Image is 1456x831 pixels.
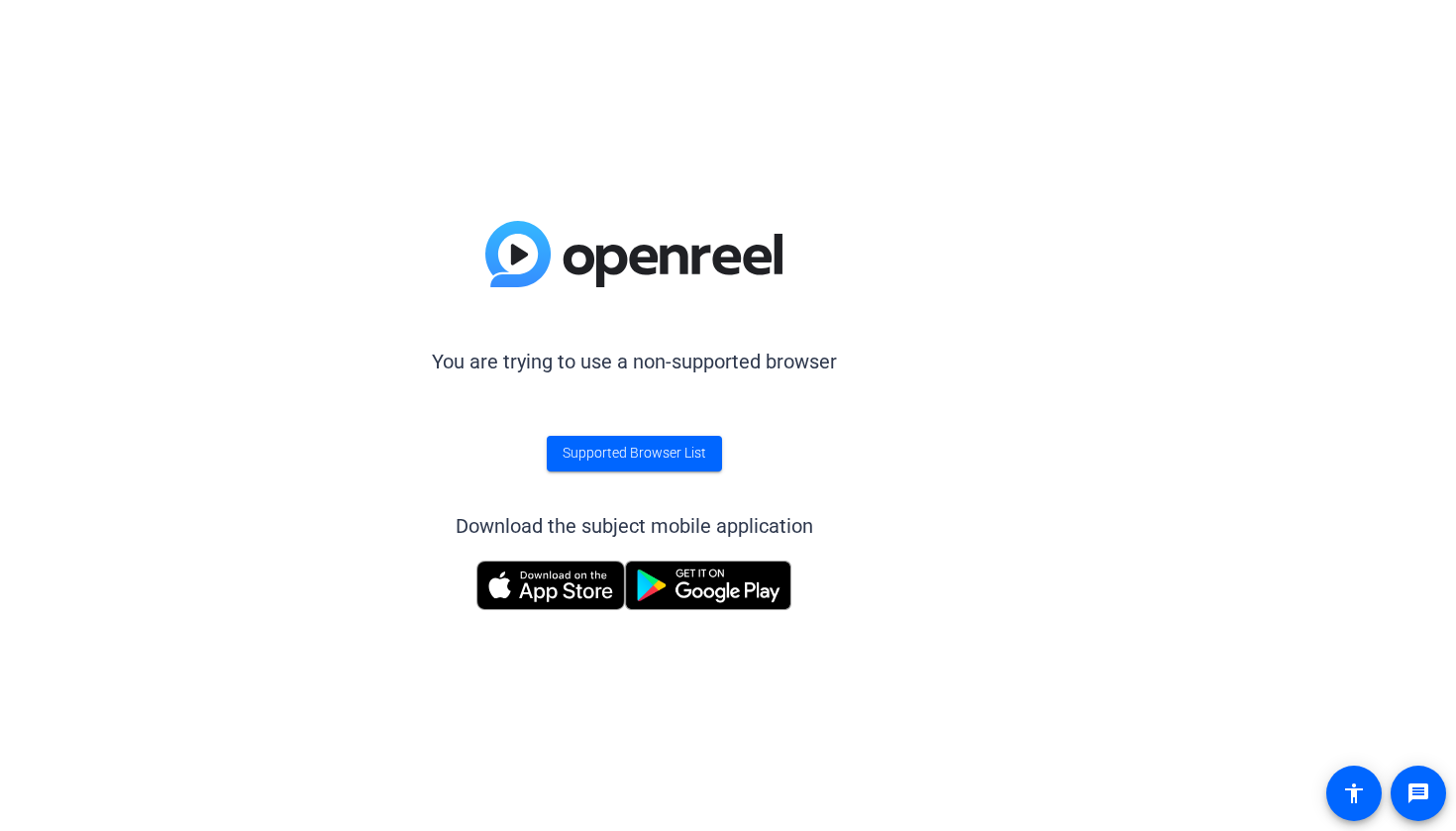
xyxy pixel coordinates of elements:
[432,347,837,376] p: You are trying to use a non-supported browser
[485,221,782,286] img: blue-gradient.svg
[1342,781,1366,805] mat-icon: accessibility
[563,443,706,464] span: Supported Browser List
[547,436,722,471] a: Supported Browser List
[625,561,791,610] img: Get it on Google Play
[1406,781,1430,805] mat-icon: message
[456,511,813,541] div: Download the subject mobile application
[476,561,625,610] img: Download on the App Store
